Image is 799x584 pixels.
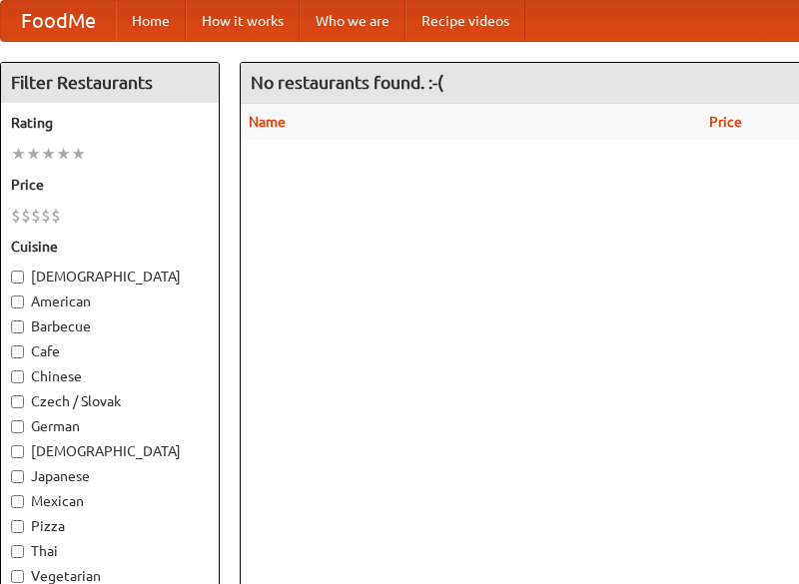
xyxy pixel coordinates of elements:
input: Czech / Slovak [11,395,24,408]
li: ★ [26,143,41,165]
label: [DEMOGRAPHIC_DATA] [11,267,209,287]
h5: Price [11,175,209,195]
li: ★ [41,143,56,165]
li: $ [41,205,51,227]
input: American [11,295,24,308]
li: $ [31,205,41,227]
label: Cafe [11,341,209,361]
a: Name [249,114,286,130]
input: Vegetarian [11,570,24,583]
li: ★ [71,143,86,165]
label: Pizza [11,516,209,536]
label: American [11,292,209,311]
label: Japanese [11,466,209,486]
h5: Cuisine [11,237,209,257]
label: Czech / Slovak [11,391,209,411]
a: Who we are [300,1,405,41]
label: [DEMOGRAPHIC_DATA] [11,441,209,461]
li: $ [21,205,31,227]
input: [DEMOGRAPHIC_DATA] [11,445,24,458]
h4: Filter Restaurants [1,63,219,103]
h5: Rating [11,113,209,133]
label: Barbecue [11,316,209,336]
label: Thai [11,541,209,561]
input: Chinese [11,370,24,383]
label: Chinese [11,366,209,386]
a: How it works [186,1,300,41]
input: German [11,420,24,433]
input: Cafe [11,345,24,358]
input: [DEMOGRAPHIC_DATA] [11,271,24,284]
li: ★ [11,143,26,165]
label: German [11,416,209,436]
input: Mexican [11,495,24,508]
input: Thai [11,545,24,558]
input: Japanese [11,470,24,483]
label: Mexican [11,491,209,511]
li: ★ [56,143,71,165]
a: Price [709,114,742,130]
a: FoodMe [1,1,116,41]
input: Pizza [11,520,24,533]
li: $ [51,205,61,227]
input: Barbecue [11,320,24,333]
a: Home [116,1,186,41]
li: $ [11,205,21,227]
a: Recipe videos [405,1,525,41]
ng-pluralize: No restaurants found. :-( [251,73,443,92]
